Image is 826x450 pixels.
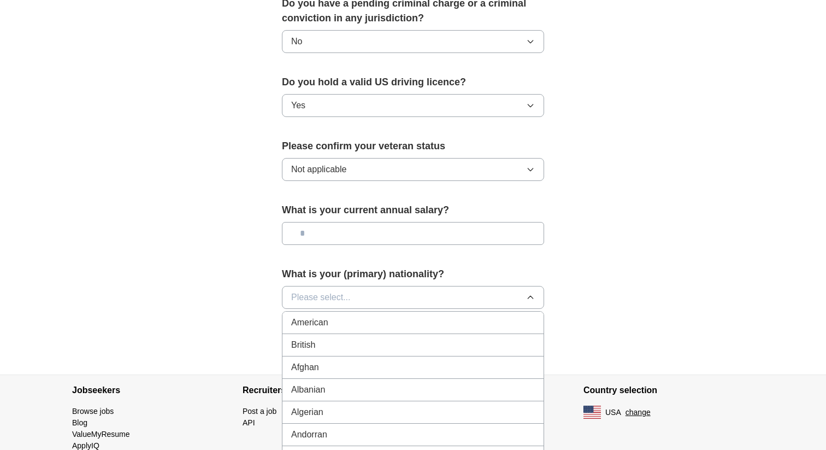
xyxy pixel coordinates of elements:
button: Please select... [282,286,544,309]
img: US flag [583,406,601,419]
a: Browse jobs [72,407,114,416]
span: Yes [291,99,305,112]
span: Algerian [291,406,323,419]
label: Please confirm your veteran status [282,139,544,154]
span: USA [605,407,621,418]
a: ApplyIQ [72,441,99,450]
a: Post a job [243,407,276,416]
span: Afghan [291,361,319,374]
span: American [291,316,328,329]
label: What is your current annual salary? [282,203,544,218]
button: Yes [282,94,544,117]
a: Blog [72,418,87,427]
a: API [243,418,255,427]
label: Do you hold a valid US driving licence? [282,75,544,90]
span: Not applicable [291,163,346,176]
span: Andorran [291,428,327,441]
label: What is your (primary) nationality? [282,267,544,282]
a: ValueMyResume [72,430,130,439]
button: Not applicable [282,158,544,181]
span: Albanian [291,383,325,396]
span: British [291,338,315,352]
button: change [626,407,651,418]
span: No [291,35,302,48]
h4: Country selection [583,375,754,406]
span: Please select... [291,291,351,304]
button: No [282,30,544,53]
